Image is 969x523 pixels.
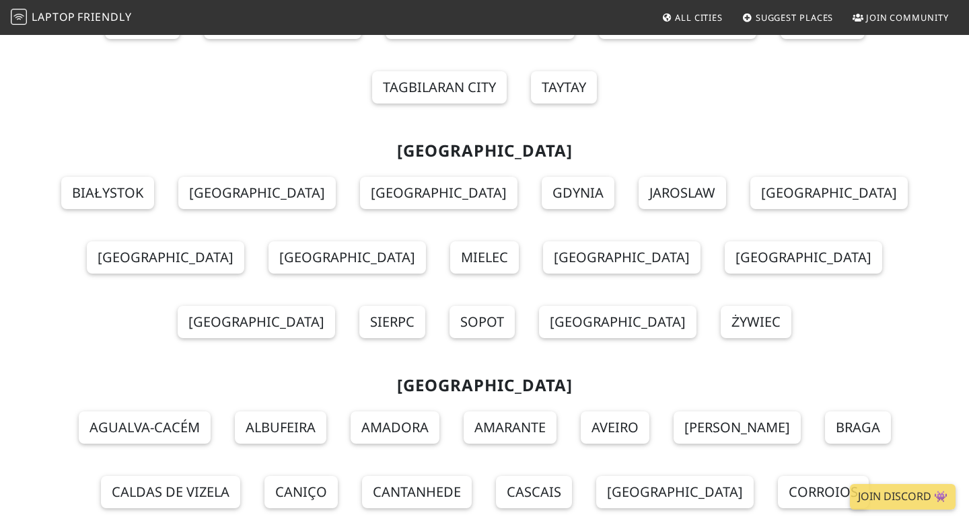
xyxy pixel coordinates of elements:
a: Cantanhede [362,476,472,508]
h2: [GEOGRAPHIC_DATA] [48,141,921,161]
a: [GEOGRAPHIC_DATA] [725,241,882,274]
a: Jaroslaw [639,177,726,209]
a: [PERSON_NAME] [674,411,801,444]
a: Tagbilaran City [372,71,507,104]
a: Agualva-Cacém [79,411,211,444]
span: Friendly [77,9,131,24]
a: Amadora [351,411,439,444]
a: Taytay [531,71,597,104]
a: [GEOGRAPHIC_DATA] [543,241,701,274]
a: Sierpc [359,306,425,338]
a: [GEOGRAPHIC_DATA] [268,241,426,274]
span: Join Community [866,11,949,24]
a: Caniço [264,476,338,508]
a: Mielec [450,241,519,274]
a: Caldas de Vizela [101,476,240,508]
a: Sopot [450,306,515,338]
a: Corroios [778,476,869,508]
span: All Cities [675,11,723,24]
a: Żywiec [721,306,791,338]
a: [GEOGRAPHIC_DATA] [750,177,908,209]
a: [GEOGRAPHIC_DATA] [87,241,244,274]
a: All Cities [656,5,728,30]
a: Białystok [61,177,153,209]
a: Join Community [847,5,954,30]
a: Braga [825,411,891,444]
a: Cascais [496,476,572,508]
h2: [GEOGRAPHIC_DATA] [48,376,921,395]
a: [GEOGRAPHIC_DATA] [178,306,335,338]
span: Suggest Places [756,11,834,24]
a: [GEOGRAPHIC_DATA] [596,476,754,508]
a: [GEOGRAPHIC_DATA] [178,177,336,209]
a: Join Discord 👾 [850,484,956,510]
a: Suggest Places [737,5,839,30]
a: Aveiro [581,411,649,444]
a: Amarante [464,411,557,444]
img: LaptopFriendly [11,9,27,25]
a: Gdynia [542,177,614,209]
a: Albufeira [235,411,326,444]
span: Laptop [32,9,75,24]
a: LaptopFriendly LaptopFriendly [11,6,132,30]
a: [GEOGRAPHIC_DATA] [360,177,517,209]
a: [GEOGRAPHIC_DATA] [539,306,696,338]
